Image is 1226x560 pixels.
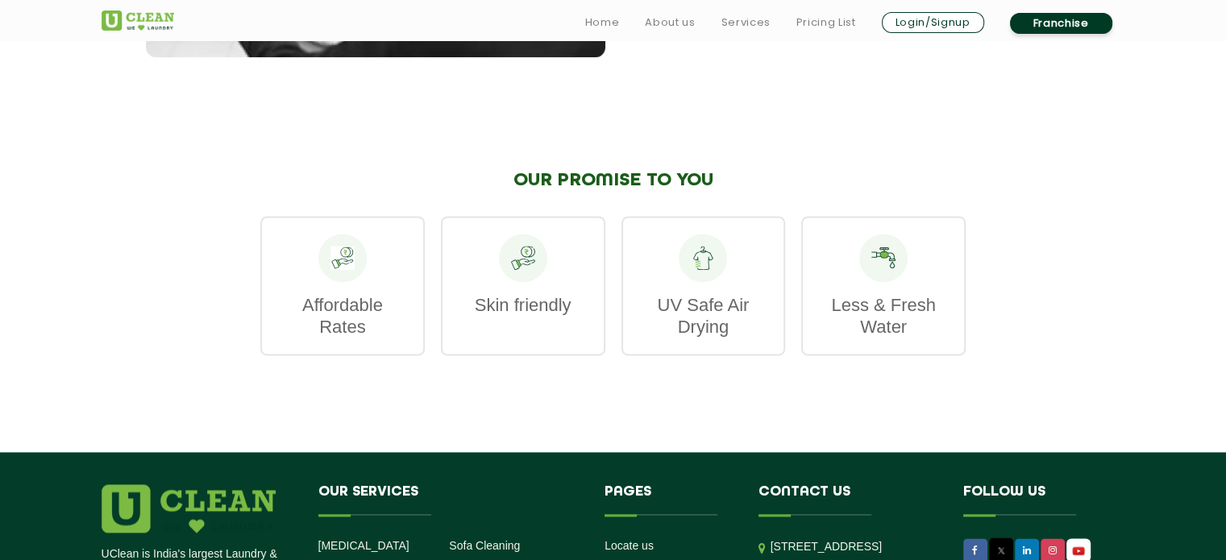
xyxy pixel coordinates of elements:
[963,484,1105,515] h4: Follow us
[721,13,770,32] a: Services
[585,13,620,32] a: Home
[260,170,966,191] h2: OUR PROMISE TO YOU
[796,13,856,32] a: Pricing List
[605,484,734,515] h4: Pages
[758,484,939,515] h4: Contact us
[459,294,588,316] p: Skin friendly
[819,294,948,338] p: Less & Fresh Water
[645,13,695,32] a: About us
[318,484,581,515] h4: Our Services
[605,539,654,552] a: Locate us
[639,294,768,338] p: UV Safe Air Drying
[771,537,939,556] p: [STREET_ADDRESS]
[449,539,520,552] a: Sofa Cleaning
[1068,542,1089,559] img: UClean Laundry and Dry Cleaning
[278,294,407,338] p: Affordable Rates
[102,484,276,533] img: logo.png
[102,10,174,31] img: UClean Laundry and Dry Cleaning
[882,12,984,33] a: Login/Signup
[1010,13,1112,34] a: Franchise
[318,539,409,552] a: [MEDICAL_DATA]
